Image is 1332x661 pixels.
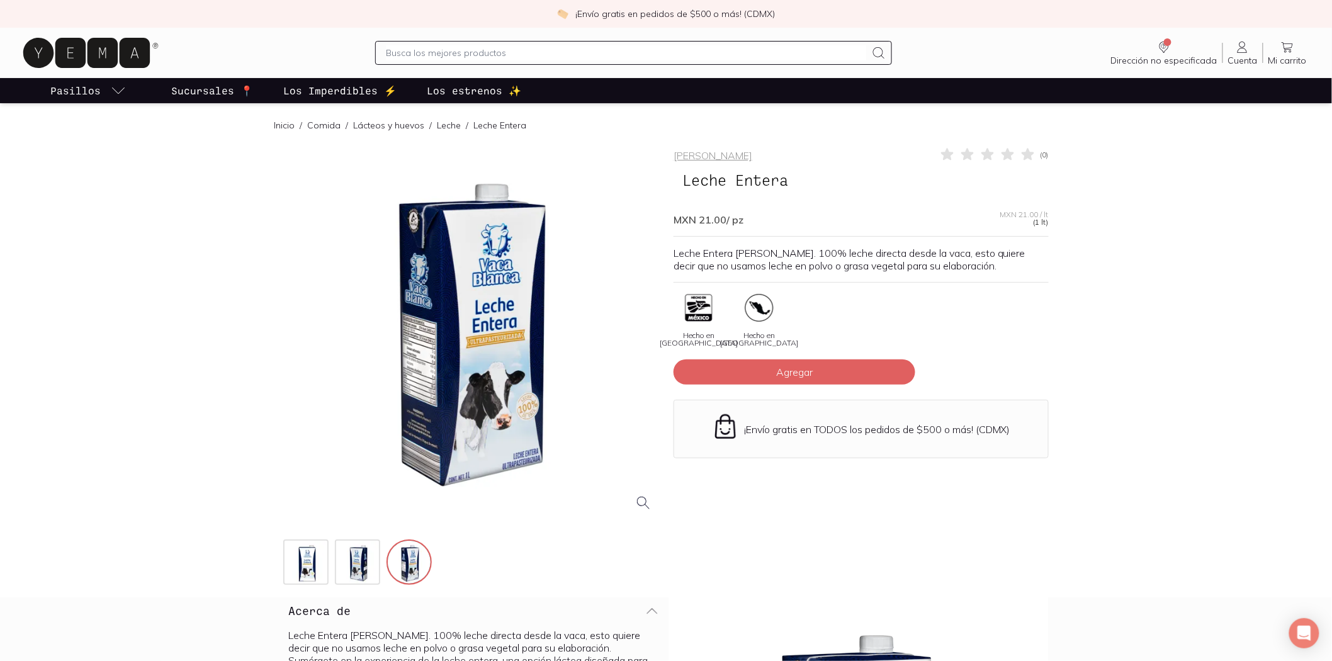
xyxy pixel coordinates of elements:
[386,45,866,60] input: Busca los mejores productos
[744,423,1010,436] p: ¡Envío gratis en TODOS los pedidos de $500 o más! (CDMX)
[557,8,568,20] img: check
[712,413,739,440] img: Envío
[473,119,526,132] p: Leche Entera
[720,332,798,347] span: Hecho en [GEOGRAPHIC_DATA]
[674,149,752,162] a: [PERSON_NAME]
[169,78,256,103] a: Sucursales 📍
[1263,40,1312,66] a: Mi carrito
[283,83,397,98] p: Los Imperdibles ⚡️
[171,83,253,98] p: Sucursales 📍
[576,8,776,20] p: ¡Envío gratis en pedidos de $500 o más! (CDMX)
[281,78,399,103] a: Los Imperdibles ⚡️
[1289,618,1319,648] div: Open Intercom Messenger
[427,83,521,98] p: Los estrenos ✨
[50,83,101,98] p: Pasillos
[674,213,743,226] span: MXN 21.00 / pz
[295,119,307,132] span: /
[1000,211,1049,218] span: MXN 21.00 / lt
[1034,218,1049,226] span: (1 lt)
[744,293,774,323] img: artboard-3-copy-22x_c9daec04-8bad-4784-930e-66672e948571=fwebp-q70-w96
[1111,55,1217,66] span: Dirección no especificada
[684,293,714,323] img: hecho-en-mexico_be968a7e-d89d-4421-bc8c-fa5fcc93e184=fwebp-q70-w96
[674,168,797,192] span: Leche Entera
[674,247,1049,272] p: Leche Entera [PERSON_NAME]. 100% leche directa desde la vaca, esto quiere decir que no usamos lec...
[336,541,381,586] img: vaca-blanca-entera-lateral1_83bdbaec-7422-49ef-8adf-1f0486403f17=fwebp-q70-w256
[660,332,738,347] span: Hecho en [GEOGRAPHIC_DATA]
[307,120,341,131] a: Comida
[424,78,524,103] a: Los estrenos ✨
[1228,55,1258,66] span: Cuenta
[424,119,437,132] span: /
[461,119,473,132] span: /
[388,541,433,586] img: vaca-blanca-entera-lateral2_48bd7c8f-4a9e-4139-a3a6-9786aee8441e=fwebp-q70-w256
[674,359,915,385] button: Agregar
[48,78,128,103] a: pasillo-todos-link
[1268,55,1307,66] span: Mi carrito
[437,120,461,131] a: Leche
[1041,151,1049,159] span: ( 0 )
[776,366,813,378] span: Agregar
[285,541,330,586] img: vaca-blanca-entera-frente_5700b8f9-c438-4a94-8ac6-97e4dd6acb1c=fwebp-q70-w256
[341,119,353,132] span: /
[274,120,295,131] a: Inicio
[353,120,424,131] a: Lácteos y huevos
[1223,40,1263,66] a: Cuenta
[288,602,351,619] h3: Acerca de
[1106,40,1222,66] a: Dirección no especificada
